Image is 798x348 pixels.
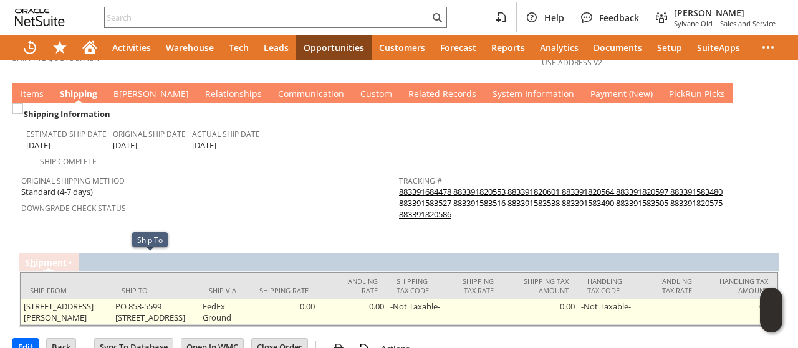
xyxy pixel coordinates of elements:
a: Setup [650,35,690,60]
svg: Home [82,40,97,55]
div: Ship To [122,286,191,295]
div: Shipping Tax Rate [455,276,494,295]
svg: logo [15,9,65,26]
a: Custom [357,88,395,101]
span: h [30,256,36,268]
a: Shipping [57,88,100,101]
td: -Not Taxable- [387,299,445,325]
a: Shipment [25,256,67,268]
span: Documents [594,42,642,54]
a: Recent Records [15,35,45,60]
div: Handling Tax Code [587,276,630,295]
svg: Shortcuts [52,40,67,55]
div: Shipping Tax Amount [512,276,569,295]
span: B [113,88,119,100]
div: Ship From [30,286,103,295]
a: Unrolled view on [763,85,778,100]
td: 0.00 [249,299,318,325]
a: Ship Complete [40,156,97,167]
span: R [205,88,211,100]
span: C [278,88,284,100]
span: Analytics [540,42,579,54]
span: [PERSON_NAME] [674,7,776,19]
a: Opportunities [296,35,372,60]
div: Shipping Tax Code [397,276,436,295]
span: SuiteApps [697,42,740,54]
div: Handling Rate [327,276,378,295]
span: Customers [379,42,425,54]
a: Tracking # [399,176,442,186]
span: Oracle Guided Learning Widget. To move around, please hold and drag [760,311,782,333]
a: Actual Ship Date [192,129,260,139]
td: FedEx Ground [199,299,249,325]
a: PickRun Picks [666,88,728,101]
a: Activities [105,35,158,60]
td: 0.00 [318,299,387,325]
a: Customers [372,35,433,60]
span: Forecast [440,42,476,54]
span: Sylvane Old [674,19,713,28]
span: k [681,88,685,100]
svg: Search [430,10,445,25]
a: Use Address V2 [542,57,602,68]
span: Setup [657,42,682,54]
span: Reports [491,42,525,54]
span: Opportunities [304,42,364,54]
span: Activities [112,42,151,54]
a: Relationships [202,88,265,101]
iframe: Click here to launch Oracle Guided Learning Help Panel [760,288,782,332]
div: Shipping Rate [259,286,309,295]
a: Communication [275,88,347,101]
a: Reports [484,35,532,60]
span: P [590,88,595,100]
span: [DATE] [113,139,137,151]
div: Handling Tax Amount [711,276,768,295]
input: Search [105,10,430,25]
td: [STREET_ADDRESS][PERSON_NAME] [21,299,112,325]
span: Help [544,12,564,24]
a: Items [17,88,47,101]
span: [DATE] [26,139,50,151]
div: Shortcuts [45,35,75,60]
td: PO 853-5599 [STREET_ADDRESS] [112,299,200,325]
img: Unchecked [12,103,23,114]
a: Forecast [433,35,484,60]
a: Leads [256,35,296,60]
svg: Recent Records [22,40,37,55]
span: Sales and Service [720,19,776,28]
div: Ship Via [209,286,240,295]
a: B[PERSON_NAME] [110,88,192,101]
span: Standard (4-7 days) [21,186,93,198]
div: Ship To [137,235,163,245]
a: Documents [586,35,650,60]
span: I [21,88,23,100]
td: 0.00 [503,299,578,325]
td: 0.00 [701,299,777,325]
a: Warehouse [158,35,221,60]
td: -Not Taxable- [578,299,640,325]
a: Home [75,35,105,60]
a: Original Shipping Method [21,176,125,186]
span: y [498,88,502,100]
div: Handling Tax Rate [650,276,692,295]
a: Related Records [405,88,479,101]
a: 883391684478 883391820553 883391820601 883391820564 883391820597 883391583480 883391583527 883391... [399,186,723,220]
span: Tech [229,42,249,54]
span: Feedback [599,12,639,24]
span: S [60,88,65,100]
span: u [366,88,372,100]
a: SuiteApps [690,35,748,60]
a: Analytics [532,35,586,60]
div: More menus [753,35,783,60]
a: System Information [489,88,577,101]
a: Original Ship Date [113,129,186,139]
a: Estimated Ship Date [26,129,107,139]
a: Tech [221,35,256,60]
span: Warehouse [166,42,214,54]
div: Shipping Information [21,106,394,122]
a: Payment (New) [587,88,656,101]
span: - [715,19,718,28]
span: [DATE] [192,139,216,151]
span: e [414,88,419,100]
a: Downgrade Check Status [21,203,126,214]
